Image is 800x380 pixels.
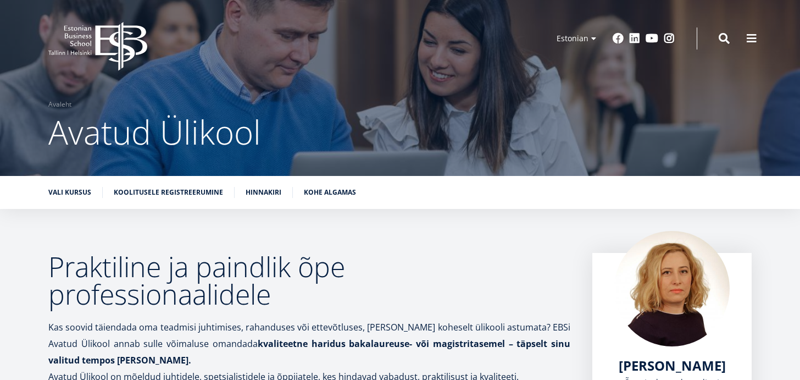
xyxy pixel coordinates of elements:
[646,33,658,44] a: Youtube
[613,33,624,44] a: Facebook
[48,253,570,308] h2: Praktiline ja paindlik õpe professionaalidele
[48,338,570,366] strong: kvaliteetne haridus bakalaureuse- või magistritasemel – täpselt sinu valitud tempos [PERSON_NAME].
[48,109,261,155] span: Avatud Ülikool
[48,187,91,198] a: Vali kursus
[114,187,223,198] a: Koolitusele registreerumine
[619,357,726,374] a: [PERSON_NAME]
[614,231,730,346] img: Kadri Osula Learning Journey Advisor
[246,187,281,198] a: Hinnakiri
[664,33,675,44] a: Instagram
[48,99,71,110] a: Avaleht
[304,187,356,198] a: Kohe algamas
[629,33,640,44] a: Linkedin
[48,319,570,368] p: Kas soovid täiendada oma teadmisi juhtimises, rahanduses või ettevõtluses, [PERSON_NAME] koheselt...
[619,356,726,375] span: [PERSON_NAME]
